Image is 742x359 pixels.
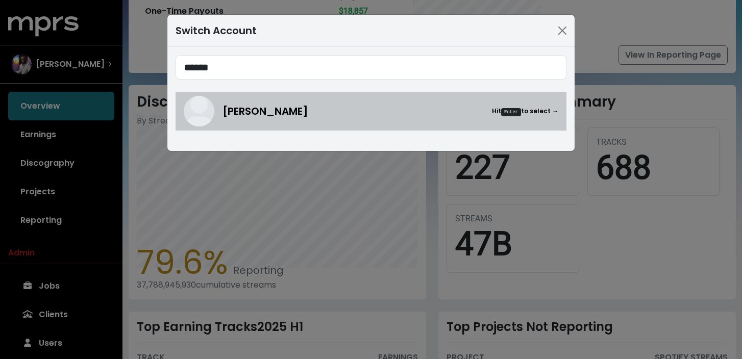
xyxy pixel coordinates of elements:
[501,108,521,116] kbd: Enter
[176,23,257,38] div: Switch Account
[492,107,558,116] small: Hit to select →
[222,104,308,119] span: [PERSON_NAME]
[176,55,566,80] input: Search accounts
[184,96,214,126] img: Mark Batson
[554,22,571,39] button: Close
[176,92,566,131] a: Mark Batson[PERSON_NAME]HitEnterto select →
